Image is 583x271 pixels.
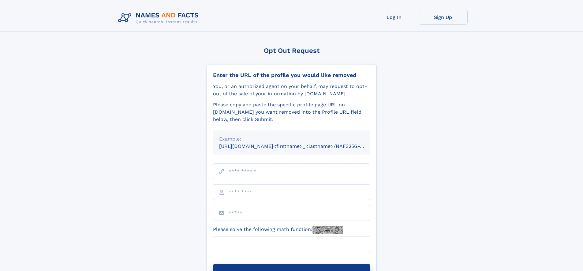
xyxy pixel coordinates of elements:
[219,135,364,143] div: Example:
[213,72,370,79] div: Enter the URL of the profile you would like removed
[213,226,343,234] label: Please solve the following math function:
[419,10,468,25] a: Sign Up
[213,101,370,123] div: Please copy and paste the specific profile page URL on [DOMAIN_NAME] you want removed into the Pr...
[370,10,419,25] a: Log In
[219,143,382,149] small: [URL][DOMAIN_NAME]<firstname>_<lastname>/NAF325G-xxxxxxxx
[207,47,377,54] div: Opt Out Request
[213,83,370,97] div: You, or an authorized agent on your behalf, may request to opt-out of the sale of your informatio...
[116,10,204,26] img: Logo Names and Facts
